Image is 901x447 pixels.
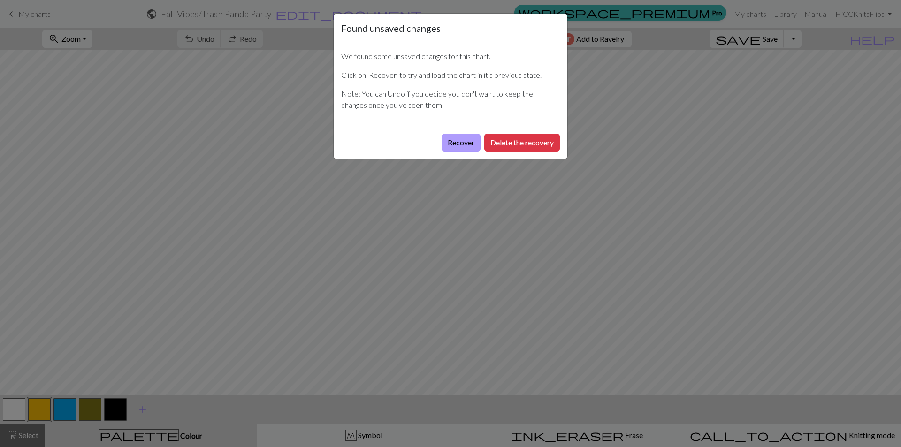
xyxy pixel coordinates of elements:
[341,51,560,62] p: We found some unsaved changes for this chart.
[341,88,560,111] p: Note: You can Undo if you decide you don't want to keep the changes once you've seen them
[442,134,481,152] button: Recover
[341,21,441,35] h5: Found unsaved changes
[484,134,560,152] button: Delete the recovery
[341,69,560,81] p: Click on 'Recover' to try and load the chart in it's previous state.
